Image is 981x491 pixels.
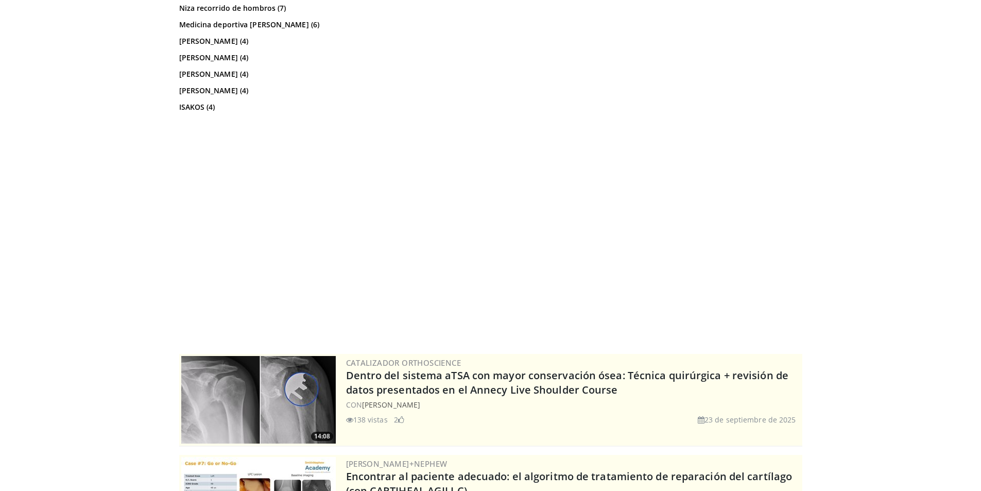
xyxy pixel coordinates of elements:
font: 14:08 [314,432,330,441]
a: ISAKOS (4) [179,102,321,112]
font: [PERSON_NAME] (4) [179,36,249,46]
a: Medicina deportiva [PERSON_NAME] (6) [179,20,321,30]
a: Dentro del sistema aTSA con mayor conservación ósea: Técnica quirúrgica + revisión de datos prese... [346,368,789,397]
a: [PERSON_NAME] [362,400,420,410]
a: 14:08 [181,356,336,444]
font: Medicina deportiva [PERSON_NAME] (6) [179,20,320,29]
font: [PERSON_NAME] (4) [179,86,249,95]
a: [PERSON_NAME] (4) [179,53,321,63]
a: [PERSON_NAME]+Nephew [346,459,448,469]
font: 23 de septiembre de 2025 [704,415,796,425]
font: Niza recorrido de hombros (7) [179,3,286,13]
font: CON [346,400,362,410]
font: ISAKOS (4) [179,102,215,112]
a: [PERSON_NAME] (4) [179,36,321,46]
a: [PERSON_NAME] (4) [179,86,321,96]
a: Niza recorrido de hombros (7) [179,3,321,13]
font: [PERSON_NAME] (4) [179,53,249,62]
font: 138 vistas [353,415,388,425]
a: [PERSON_NAME] (4) [179,69,321,79]
font: [PERSON_NAME] (4) [179,69,249,79]
font: 2 [394,415,398,425]
a: Catalizador OrthoScience [346,358,461,368]
img: 9f15458b-d013-4cfd-976d-a83a3859932f.300x170_q85_crop-smart_upscale.jpg [181,356,336,444]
